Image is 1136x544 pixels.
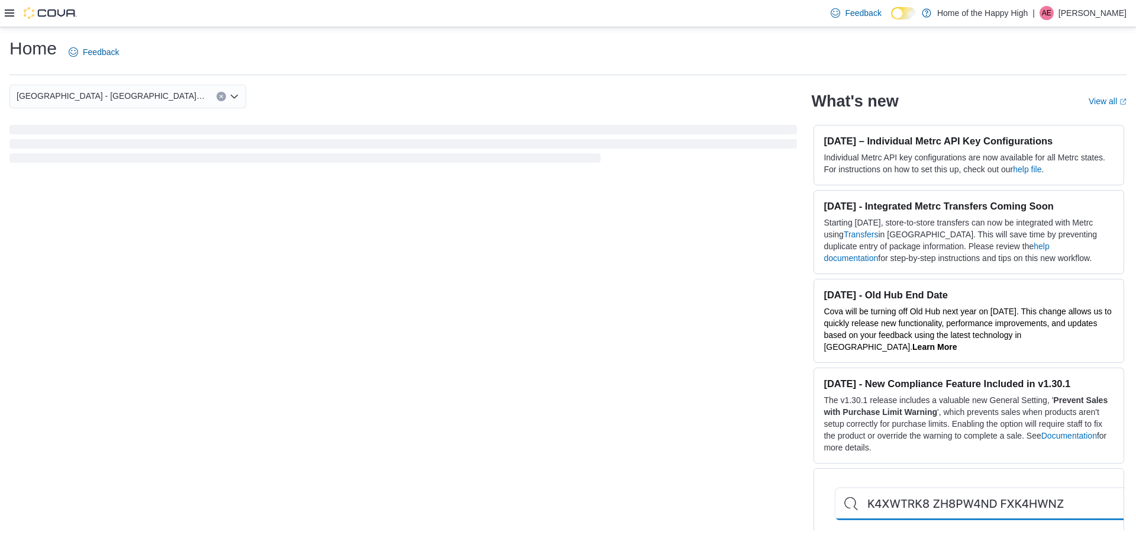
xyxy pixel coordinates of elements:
[9,37,57,60] h1: Home
[824,394,1114,453] p: The v1.30.1 release includes a valuable new General Setting, ' ', which prevents sales when produ...
[811,92,898,111] h2: What's new
[9,127,797,165] span: Loading
[1032,6,1035,20] p: |
[64,40,124,64] a: Feedback
[1013,165,1041,174] a: help file
[824,152,1114,175] p: Individual Metrc API key configurations are now available for all Metrc states. For instructions ...
[230,92,239,101] button: Open list of options
[824,200,1114,212] h3: [DATE] - Integrated Metrc Transfers Coming Soon
[1058,6,1127,20] p: [PERSON_NAME]
[845,7,881,19] span: Feedback
[937,6,1028,20] p: Home of the Happy High
[1040,6,1054,20] div: Alyssa Evans
[824,378,1114,390] h3: [DATE] - New Compliance Feature Included in v1.30.1
[824,395,1108,417] strong: Prevent Sales with Purchase Limit Warning
[912,342,957,352] a: Learn More
[824,307,1111,352] span: Cova will be turning off Old Hub next year on [DATE]. This change allows us to quickly release ne...
[1042,6,1051,20] span: AE
[1089,96,1127,106] a: View allExternal link
[824,242,1049,263] a: help documentation
[824,217,1114,264] p: Starting [DATE], store-to-store transfers can now be integrated with Metrc using in [GEOGRAPHIC_D...
[824,289,1114,301] h3: [DATE] - Old Hub End Date
[24,7,77,19] img: Cova
[824,135,1114,147] h3: [DATE] – Individual Metrc API Key Configurations
[891,7,916,20] input: Dark Mode
[826,1,886,25] a: Feedback
[1119,98,1127,105] svg: External link
[217,92,226,101] button: Clear input
[844,230,879,239] a: Transfers
[17,89,205,103] span: [GEOGRAPHIC_DATA] - [GEOGRAPHIC_DATA] - Fire & Flower
[83,46,119,58] span: Feedback
[1041,431,1097,440] a: Documentation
